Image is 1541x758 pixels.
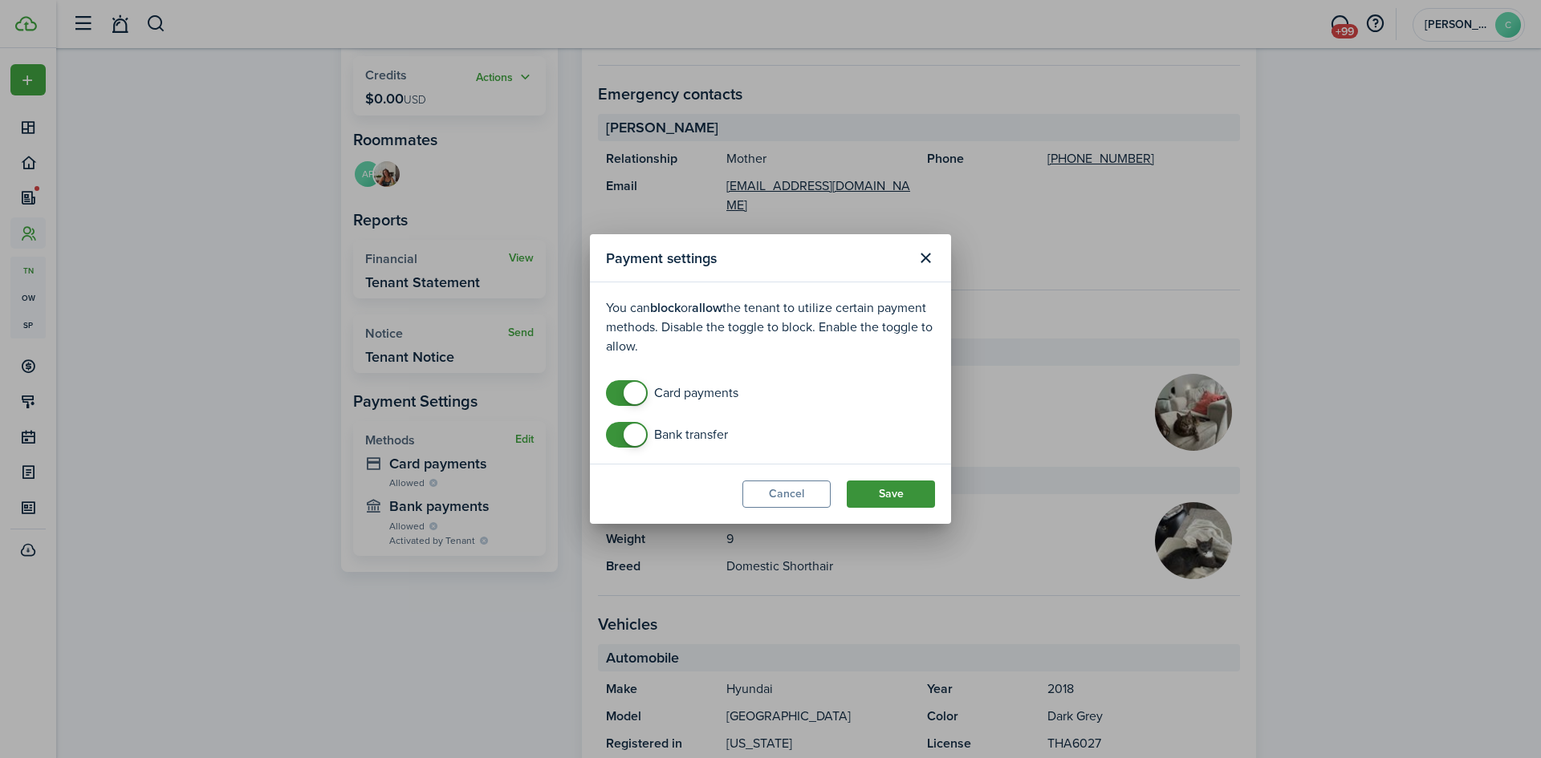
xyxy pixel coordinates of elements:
[650,298,681,317] b: block
[742,480,831,508] button: Cancel
[847,480,935,508] button: Save
[606,298,935,356] p: You can or the tenant to utilize certain payment methods. Disable the toggle to block. Enable the...
[692,298,722,317] b: allow
[912,245,939,272] button: Close modal
[606,242,908,274] modal-title: Payment settings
